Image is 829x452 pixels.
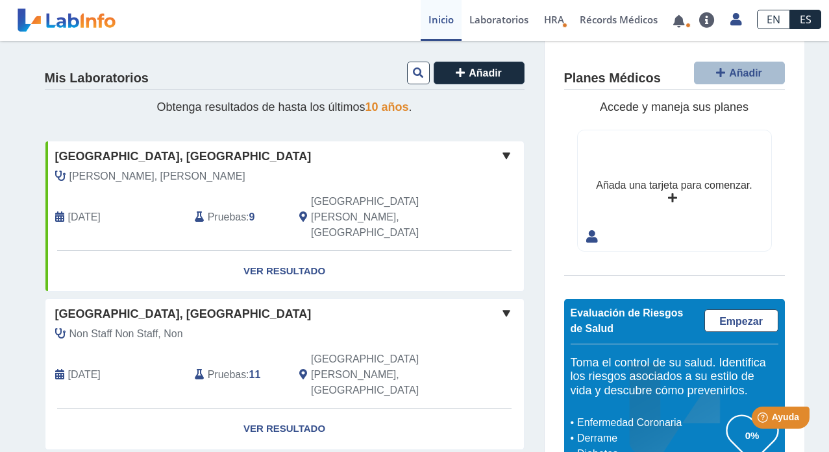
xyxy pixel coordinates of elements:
[719,316,763,327] span: Empezar
[694,62,785,84] button: Añadir
[365,101,409,113] span: 10 años
[156,101,412,113] span: Obtenga resultados de hasta los últimos .
[55,305,312,323] span: [GEOGRAPHIC_DATA], [GEOGRAPHIC_DATA]
[571,356,778,398] h5: Toma el control de su salud. Identifica los riesgos asociados a su estilo de vida y descubre cómo...
[564,71,661,86] h4: Planes Médicos
[434,62,525,84] button: Añadir
[249,211,255,222] b: 9
[208,367,246,383] span: Pruebas
[45,409,524,449] a: Ver Resultado
[790,10,821,29] a: ES
[45,71,149,86] h4: Mis Laboratorios
[574,431,726,446] li: Derrame
[704,309,778,332] a: Empezar
[574,415,726,431] li: Enfermedad Coronaria
[311,351,454,398] span: San Juan, PR
[55,148,312,165] span: [GEOGRAPHIC_DATA], [GEOGRAPHIC_DATA]
[68,367,101,383] span: 2025-05-14
[600,101,749,113] span: Accede y maneja sus planes
[185,351,290,398] div: :
[208,209,246,225] span: Pruebas
[596,178,752,193] div: Añada una tarjeta para comenzar.
[68,209,101,225] span: 2025-09-12
[469,67,502,78] span: Añadir
[571,307,684,334] span: Evaluación de Riesgos de Salud
[69,326,183,342] span: Non Staff Non Staff, Non
[729,67,762,78] span: Añadir
[757,10,790,29] a: EN
[544,13,564,26] span: HRA
[311,194,454,241] span: San Juan, PR
[713,401,815,438] iframe: Help widget launcher
[69,169,245,184] span: Narvaez Rosario, Carla
[185,194,290,241] div: :
[45,251,524,292] a: Ver Resultado
[249,369,261,380] b: 11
